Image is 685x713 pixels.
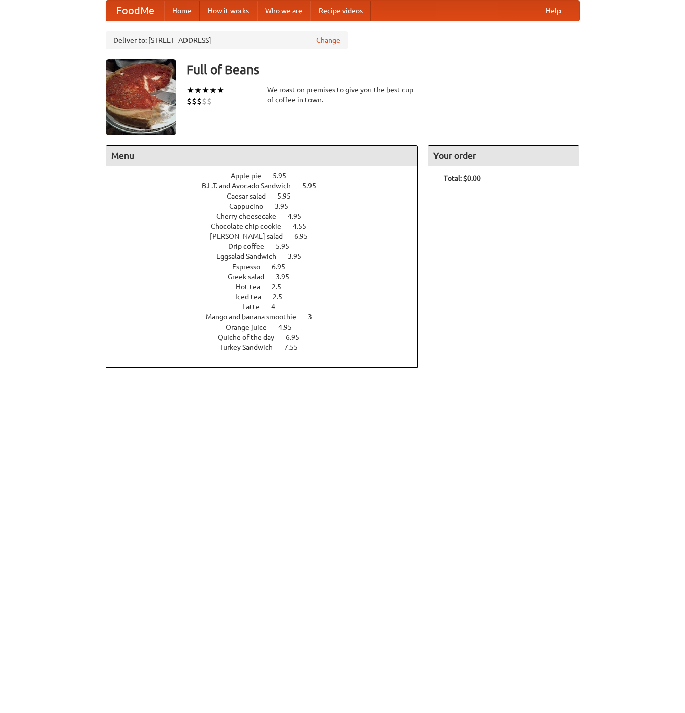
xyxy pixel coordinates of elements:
a: Apple pie 5.95 [231,172,305,180]
span: 6.95 [272,263,295,271]
span: 2.5 [273,293,292,301]
span: Quiche of the day [218,333,284,341]
span: 3.95 [288,252,312,261]
a: Orange juice 4.95 [226,323,310,331]
a: Caesar salad 5.95 [227,192,309,200]
h4: Menu [106,146,418,166]
span: 6.95 [286,333,309,341]
a: Mango and banana smoothie 3 [206,313,331,321]
span: [PERSON_NAME] salad [210,232,293,240]
span: 6.95 [294,232,318,240]
a: Cherry cheesecake 4.95 [216,212,320,220]
b: Total: $0.00 [444,174,481,182]
span: 4.55 [293,222,317,230]
a: Who we are [257,1,310,21]
a: Latte 4 [242,303,294,311]
li: ★ [186,85,194,96]
span: 3.95 [275,202,298,210]
a: Cappucino 3.95 [229,202,307,210]
li: $ [202,96,207,107]
span: Turkey Sandwich [219,343,283,351]
img: angular.jpg [106,59,176,135]
a: Eggsalad Sandwich 3.95 [216,252,320,261]
li: $ [207,96,212,107]
span: 5.95 [302,182,326,190]
a: Change [316,35,340,45]
a: Turkey Sandwich 7.55 [219,343,317,351]
h3: Full of Beans [186,59,580,80]
a: Home [164,1,200,21]
a: Greek salad 3.95 [228,273,308,281]
li: ★ [209,85,217,96]
a: B.L.T. and Avocado Sandwich 5.95 [202,182,335,190]
span: 5.95 [276,242,299,250]
li: ★ [194,85,202,96]
span: 2.5 [272,283,291,291]
a: [PERSON_NAME] salad 6.95 [210,232,327,240]
span: B.L.T. and Avocado Sandwich [202,182,301,190]
a: Recipe videos [310,1,371,21]
li: ★ [217,85,224,96]
span: Eggsalad Sandwich [216,252,286,261]
span: 3.95 [276,273,299,281]
a: Iced tea 2.5 [235,293,301,301]
span: Greek salad [228,273,274,281]
span: Apple pie [231,172,271,180]
a: Quiche of the day 6.95 [218,333,318,341]
li: $ [197,96,202,107]
span: Cherry cheesecake [216,212,286,220]
li: $ [186,96,192,107]
a: Help [538,1,569,21]
span: 4.95 [278,323,302,331]
li: $ [192,96,197,107]
a: Hot tea 2.5 [236,283,300,291]
span: 5.95 [277,192,301,200]
span: Hot tea [236,283,270,291]
span: Drip coffee [228,242,274,250]
a: Drip coffee 5.95 [228,242,308,250]
span: 5.95 [273,172,296,180]
span: 7.55 [284,343,308,351]
div: We roast on premises to give you the best cup of coffee in town. [267,85,418,105]
span: 4.95 [288,212,312,220]
span: 3 [308,313,322,321]
span: Orange juice [226,323,277,331]
span: Chocolate chip cookie [211,222,291,230]
span: Iced tea [235,293,271,301]
a: Espresso 6.95 [232,263,304,271]
li: ★ [202,85,209,96]
span: Latte [242,303,270,311]
div: Deliver to: [STREET_ADDRESS] [106,31,348,49]
span: Cappucino [229,202,273,210]
span: Caesar salad [227,192,276,200]
a: Chocolate chip cookie 4.55 [211,222,325,230]
a: How it works [200,1,257,21]
span: 4 [271,303,285,311]
h4: Your order [428,146,579,166]
span: Espresso [232,263,270,271]
a: FoodMe [106,1,164,21]
span: Mango and banana smoothie [206,313,306,321]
